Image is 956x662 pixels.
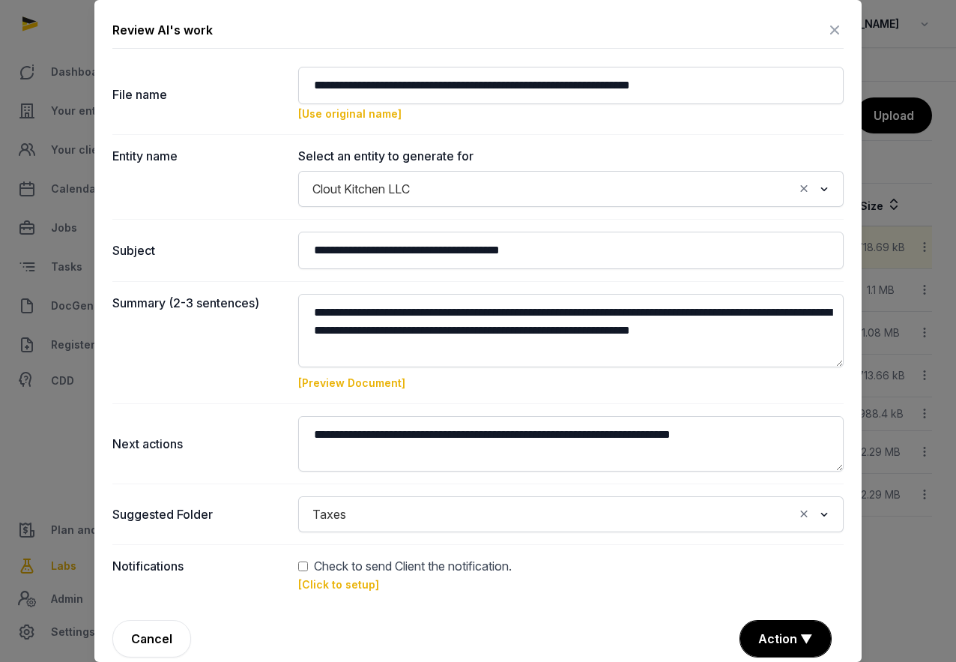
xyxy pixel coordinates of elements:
[797,178,811,199] button: Clear Selected
[306,501,836,528] div: Search for option
[306,175,836,202] div: Search for option
[112,21,213,39] div: Review AI's work
[112,147,286,207] dt: Entity name
[112,620,191,658] a: Cancel
[112,496,286,532] dt: Suggested Folder
[797,504,811,525] button: Clear Selected
[298,147,844,165] label: Select an entity to generate for
[309,504,350,525] span: Taxes
[309,178,414,199] span: Clout Kitchen LLC
[740,621,831,657] button: Action ▼
[112,557,286,593] dt: Notifications
[298,376,405,389] a: [Preview Document]
[298,578,379,591] a: [Click to setup]
[298,107,402,120] a: [Use original name]
[112,67,286,122] dt: File name
[417,178,793,199] input: Search for option
[314,557,512,575] span: Check to send Client the notification.
[112,294,286,391] dt: Summary (2-3 sentences)
[112,416,286,472] dt: Next actions
[112,232,286,269] dt: Subject
[353,504,793,525] input: Search for option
